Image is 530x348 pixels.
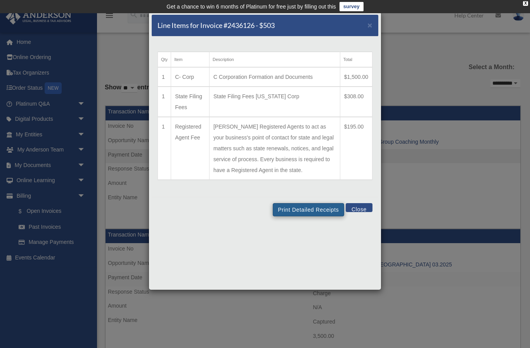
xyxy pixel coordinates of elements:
div: Get a chance to win 6 months of Platinum for free just by filling out this [166,2,336,11]
button: Close [346,203,372,212]
td: Registered Agent Fee [171,117,210,180]
a: survey [339,2,364,11]
th: Total [340,52,372,68]
td: [PERSON_NAME] Registered Agents to act as your business's point of contact for state and legal ma... [209,117,340,180]
td: State Filing Fees [US_STATE] Corp [209,87,340,117]
td: $195.00 [340,117,372,180]
button: Print Detailed Receipts [273,203,344,216]
td: $1,500.00 [340,67,372,87]
td: C- Corp [171,67,210,87]
td: C Corporation Formation and Documents [209,67,340,87]
td: $308.00 [340,87,372,117]
th: Description [209,52,340,68]
td: 1 [158,117,171,180]
button: Close [367,21,372,29]
th: Item [171,52,210,68]
div: close [523,1,528,6]
td: 1 [158,87,171,117]
h5: Line Items for Invoice #2436126 - $503 [158,21,275,30]
td: State Filing Fees [171,87,210,117]
td: 1 [158,67,171,87]
span: × [367,21,372,30]
th: Qty [158,52,171,68]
